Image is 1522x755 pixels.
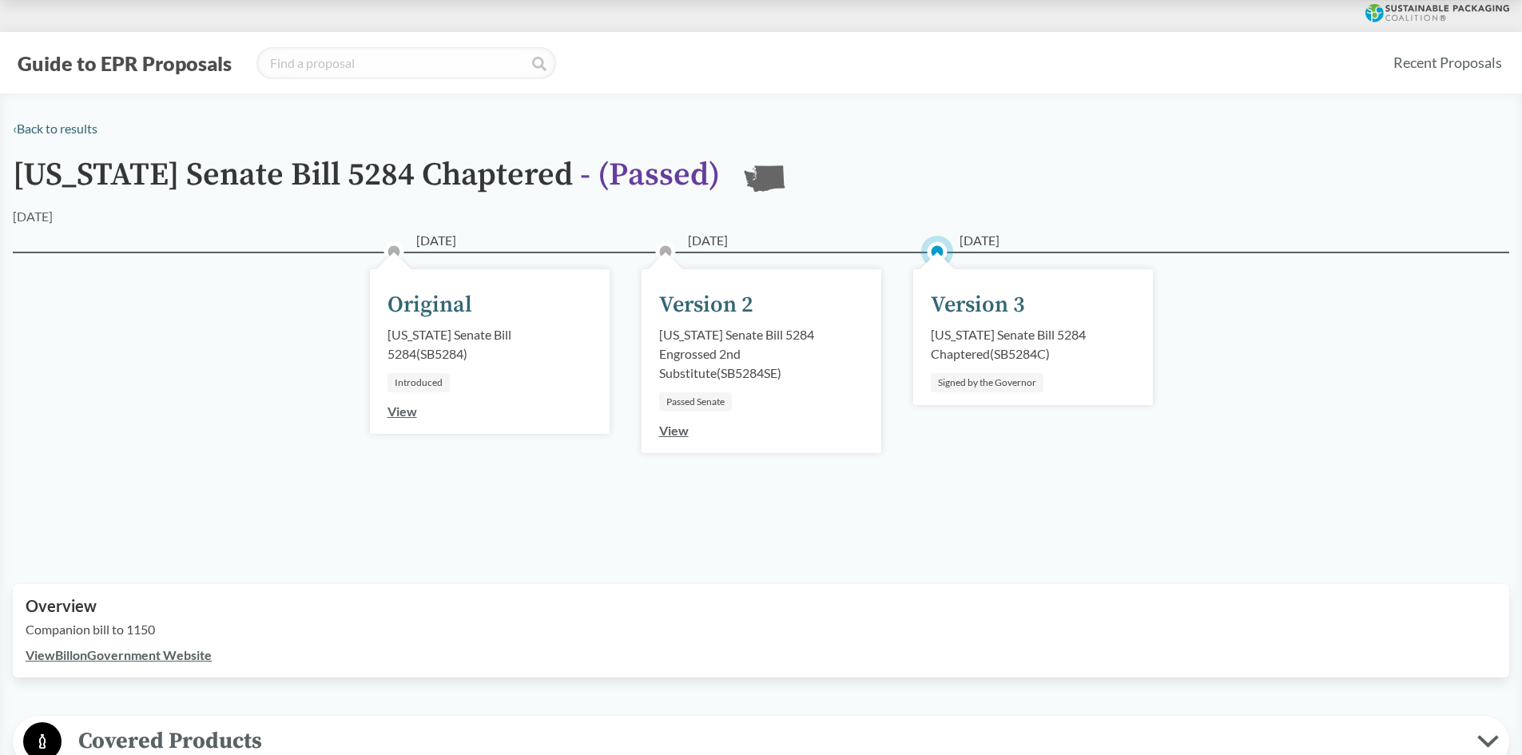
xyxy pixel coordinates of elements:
div: [US_STATE] Senate Bill 5284 Chaptered ( SB5284C ) [931,325,1135,364]
a: ViewBillonGovernment Website [26,647,212,662]
div: [US_STATE] Senate Bill 5284 ( SB5284 ) [387,325,592,364]
div: Passed Senate [659,392,732,411]
div: Introduced [387,373,450,392]
div: [US_STATE] Senate Bill 5284 Engrossed 2nd Substitute ( SB5284SE ) [659,325,864,383]
div: Version 3 [931,288,1025,322]
a: ‹Back to results [13,121,97,136]
div: Signed by the Governor [931,373,1043,392]
h2: Overview [26,597,1496,615]
a: View [659,423,689,438]
div: Original [387,288,472,322]
span: [DATE] [416,231,456,250]
span: [DATE] [688,231,728,250]
h1: [US_STATE] Senate Bill 5284 Chaptered [13,157,720,207]
span: [DATE] [960,231,999,250]
a: View [387,403,417,419]
div: Version 2 [659,288,753,322]
button: Guide to EPR Proposals [13,50,236,76]
p: Companion bill to 1150 [26,620,1496,639]
div: [DATE] [13,207,53,226]
span: - ( Passed ) [580,155,720,195]
input: Find a proposal [256,47,556,79]
a: Recent Proposals [1386,45,1509,81]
